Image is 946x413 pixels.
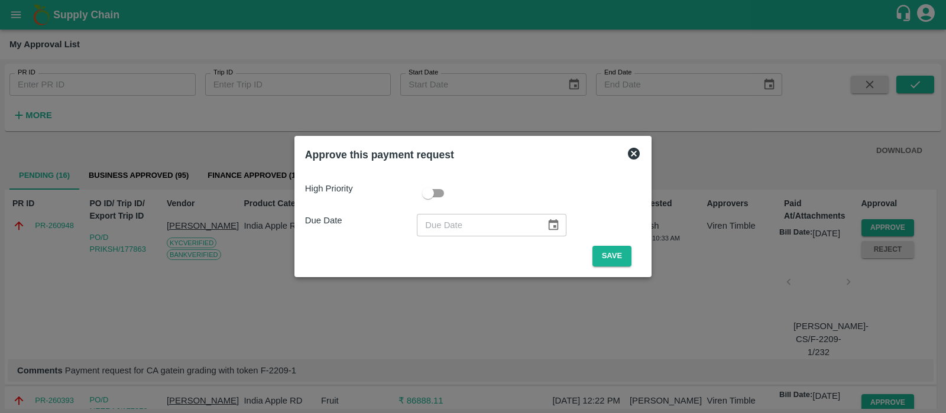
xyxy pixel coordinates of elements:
p: High Priority [305,182,417,195]
button: Save [592,246,631,266]
input: Due Date [417,214,537,236]
button: Choose date [542,214,565,236]
p: Due Date [305,214,417,227]
b: Approve this payment request [305,149,454,161]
